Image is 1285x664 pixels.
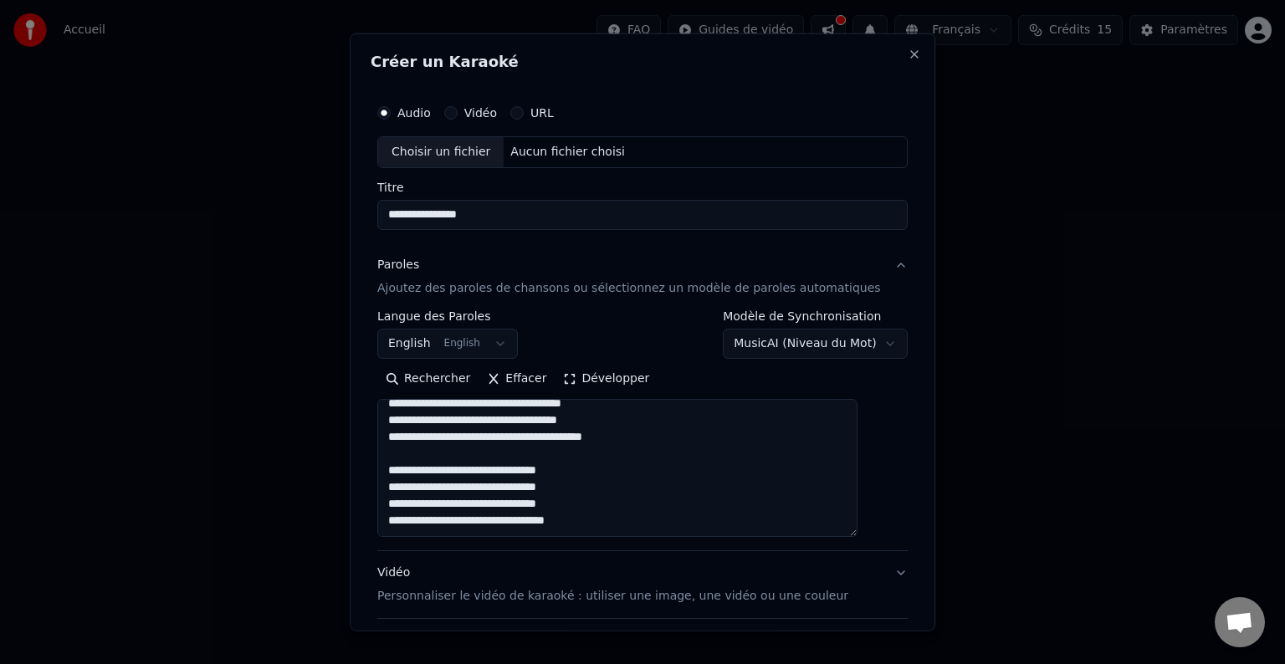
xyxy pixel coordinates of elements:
[377,257,419,273] div: Paroles
[377,564,848,605] div: Vidéo
[377,365,479,392] button: Rechercher
[377,551,908,618] button: VidéoPersonnaliser le vidéo de karaoké : utiliser une image, une vidéo ou une couleur
[378,137,504,167] div: Choisir un fichier
[377,310,908,550] div: ParolesAjoutez des paroles de chansons ou sélectionnez un modèle de paroles automatiques
[464,107,497,119] label: Vidéo
[377,243,908,310] button: ParolesAjoutez des paroles de chansons ou sélectionnez un modèle de paroles automatiques
[723,310,907,322] label: Modèle de Synchronisation
[504,144,632,161] div: Aucun fichier choisi
[371,54,914,69] h2: Créer un Karaoké
[377,181,908,193] label: Titre
[377,619,908,662] button: Avancé
[555,365,658,392] button: Développer
[377,588,848,605] p: Personnaliser le vidéo de karaoké : utiliser une image, une vidéo ou une couleur
[377,280,881,297] p: Ajoutez des paroles de chansons ou sélectionnez un modèle de paroles automatiques
[479,365,555,392] button: Effacer
[377,310,518,322] label: Langue des Paroles
[530,107,554,119] label: URL
[397,107,431,119] label: Audio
